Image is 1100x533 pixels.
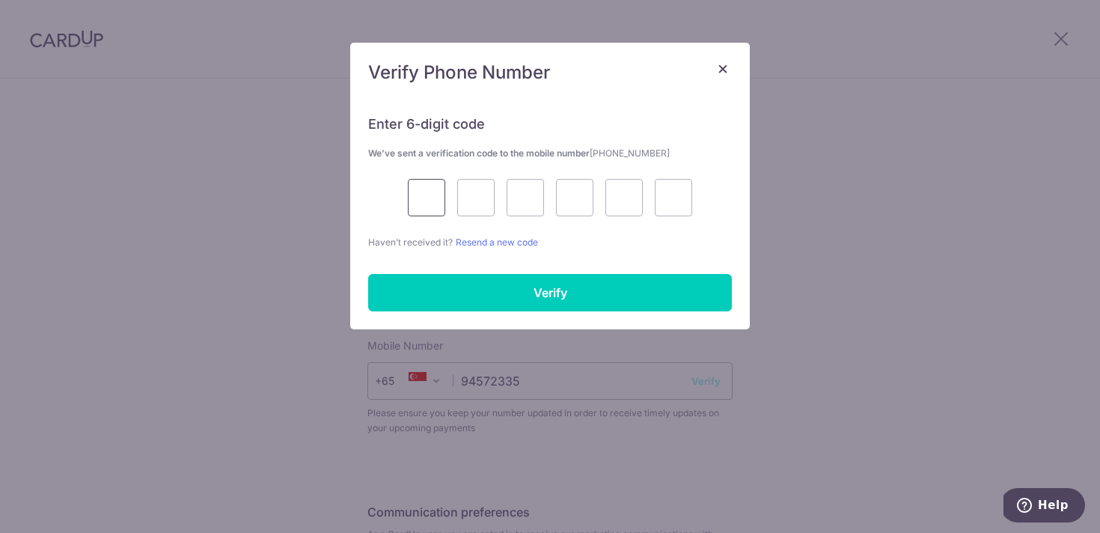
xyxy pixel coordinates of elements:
h5: Verify Phone Number [368,61,732,85]
h6: Enter 6-digit code [368,115,732,133]
span: Haven’t received it? [368,237,453,248]
input: Verify [368,274,732,311]
span: [PHONE_NUMBER] [590,147,670,159]
strong: We’ve sent a verification code to the mobile number [368,147,670,159]
iframe: Opens a widget where you can find more information [1003,488,1085,526]
a: Resend a new code [456,237,538,248]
